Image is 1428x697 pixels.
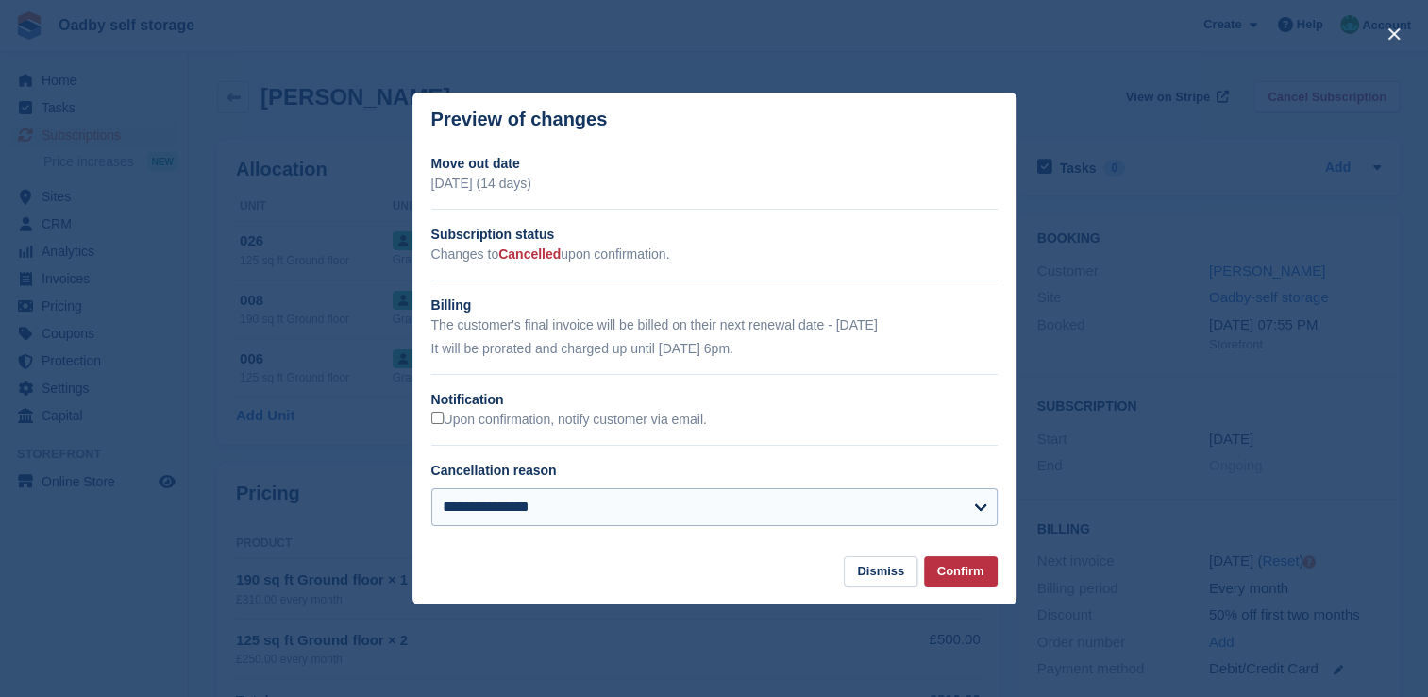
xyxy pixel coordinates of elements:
span: Cancelled [498,246,561,262]
p: [DATE] (14 days) [431,174,998,194]
p: Preview of changes [431,109,608,130]
h2: Subscription status [431,225,998,245]
button: close [1379,19,1409,49]
h2: Move out date [431,154,998,174]
label: Cancellation reason [431,463,557,478]
label: Upon confirmation, notify customer via email. [431,412,707,429]
p: The customer's final invoice will be billed on their next renewal date - [DATE] [431,315,998,335]
button: Confirm [924,556,998,587]
h2: Notification [431,390,998,410]
p: It will be prorated and charged up until [DATE] 6pm. [431,339,998,359]
input: Upon confirmation, notify customer via email. [431,412,444,424]
h2: Billing [431,296,998,315]
button: Dismiss [844,556,917,587]
p: Changes to upon confirmation. [431,245,998,264]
